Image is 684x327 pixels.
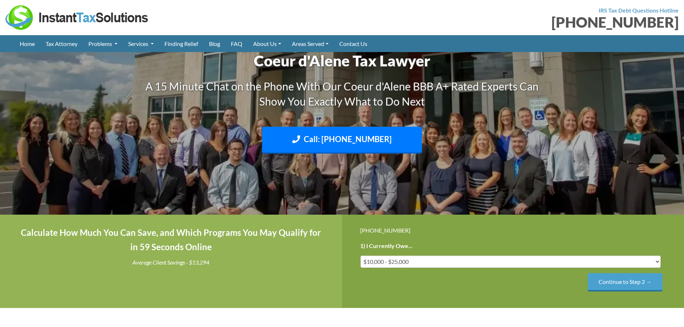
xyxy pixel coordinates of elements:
[83,35,123,52] a: Problems
[599,7,679,14] strong: IRS Tax Debt Questions Hotline
[143,79,541,109] h3: A 15 Minute Chat on the Phone With Our Coeur d'Alene BBB A+ Rated Experts Can Show You Exactly Wh...
[360,242,413,250] label: 1) I Currently Owe...
[360,225,666,235] div: [PHONE_NUMBER]
[588,273,662,291] input: Continue to Step 2 →
[5,13,149,20] a: Instant Tax Solutions Logo
[14,35,40,52] a: Home
[40,35,83,52] a: Tax Attorney
[348,15,679,29] div: [PHONE_NUMBER]
[159,35,204,52] a: Finding Relief
[204,35,225,52] a: Blog
[123,35,159,52] a: Services
[334,35,373,52] a: Contact Us
[5,5,149,30] img: Instant Tax Solutions Logo
[287,35,334,52] a: Areas Served
[225,35,248,52] a: FAQ
[18,225,324,255] h4: Calculate How Much You Can Save, and Which Programs You May Qualify for in 59 Seconds Online
[248,35,287,52] a: About Us
[143,50,541,71] h1: Coeur d'Alene Tax Lawyer
[262,127,422,154] a: Call: [PHONE_NUMBER]
[132,259,209,266] i: Average Client Savings - $13,294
